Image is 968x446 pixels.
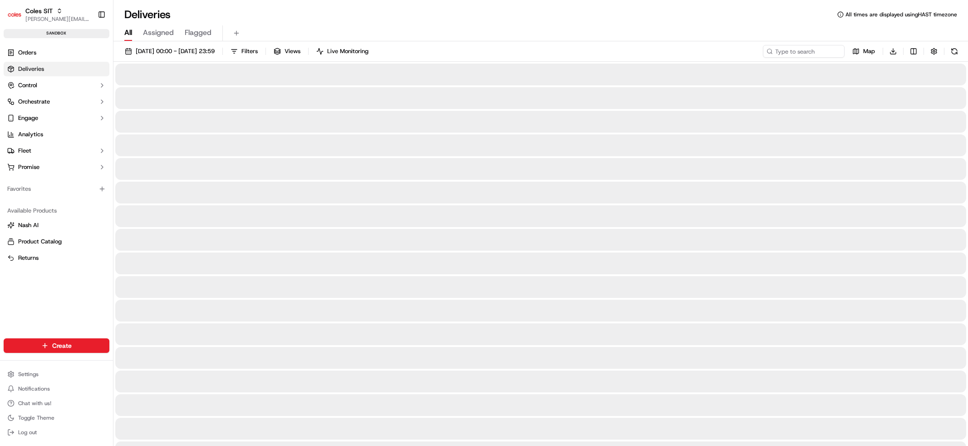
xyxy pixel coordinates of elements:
a: Deliveries [4,62,109,76]
a: Returns [7,254,106,262]
div: Available Products [4,203,109,218]
button: Nash AI [4,218,109,233]
span: Live Monitoring [327,47,369,55]
button: Engage [4,111,109,125]
span: Deliveries [18,65,44,73]
button: [DATE] 00:00 - [DATE] 23:59 [121,45,219,58]
span: Flagged [185,27,211,38]
button: Coles SIT [25,6,53,15]
button: Control [4,78,109,93]
a: Product Catalog [7,238,106,246]
div: Favorites [4,182,109,196]
button: [PERSON_NAME][EMAIL_ADDRESS][DOMAIN_NAME] [25,15,90,23]
span: Engage [18,114,38,122]
button: Orchestrate [4,94,109,109]
button: Chat with us! [4,397,109,410]
span: Nash AI [18,221,39,229]
span: Assigned [143,27,174,38]
span: All times are displayed using HAST timezone [845,11,957,18]
span: Chat with us! [18,400,51,407]
span: Returns [18,254,39,262]
span: Product Catalog [18,238,62,246]
button: Log out [4,426,109,439]
span: Log out [18,429,37,436]
a: Nash AI [7,221,106,229]
img: Coles SIT [7,7,22,22]
input: Type to search [763,45,845,58]
a: Orders [4,45,109,60]
button: Create [4,338,109,353]
span: Toggle Theme [18,414,54,421]
button: Views [270,45,305,58]
button: Fleet [4,144,109,158]
button: Coles SITColes SIT[PERSON_NAME][EMAIL_ADDRESS][DOMAIN_NAME] [4,4,94,25]
span: Filters [241,47,258,55]
button: Refresh [948,45,961,58]
span: All [124,27,132,38]
span: Notifications [18,385,50,392]
div: sandbox [4,29,109,38]
h1: Deliveries [124,7,171,22]
button: Returns [4,251,109,265]
span: [DATE] 00:00 - [DATE] 23:59 [136,47,215,55]
a: Analytics [4,127,109,142]
span: Promise [18,163,39,171]
span: Orders [18,49,36,57]
button: Product Catalog [4,234,109,249]
button: Map [848,45,879,58]
span: Map [863,47,875,55]
button: Settings [4,368,109,381]
span: Control [18,81,37,89]
button: Filters [226,45,262,58]
span: Fleet [18,147,31,155]
button: Promise [4,160,109,174]
span: Orchestrate [18,98,50,106]
span: Create [52,341,72,350]
button: Notifications [4,382,109,395]
span: Analytics [18,130,43,139]
span: Views [285,47,300,55]
button: Live Monitoring [312,45,373,58]
button: Toggle Theme [4,411,109,424]
span: Settings [18,371,39,378]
